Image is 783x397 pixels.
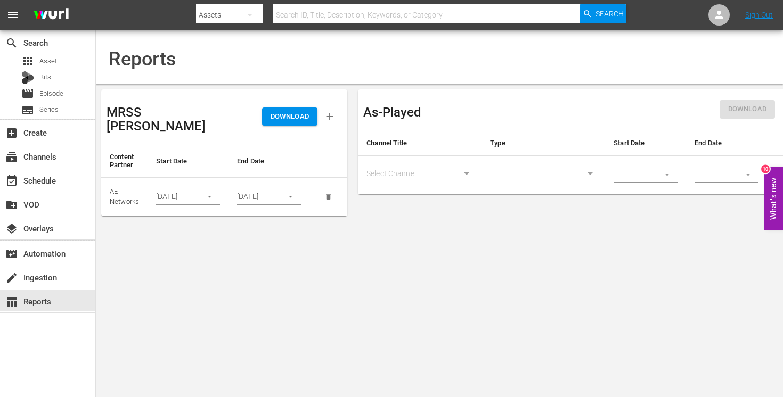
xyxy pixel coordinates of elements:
[5,127,18,139] span: Create
[262,107,318,126] button: DOWNLOAD
[101,144,148,178] th: Content Partner
[761,165,770,173] div: 10
[6,9,19,21] span: menu
[5,247,18,260] span: Automation
[26,3,77,28] img: ans4CAIJ8jUAAAAAAAAAAAAAAAAAAAAAAAAgQb4GAAAAAAAAAAAAAAAAAAAAAAAAJMjXAAAAAAAAAAAAAAAAAAAAAAAAgAT5G...
[363,105,421,119] h3: As-Played
[39,104,59,115] span: Series
[318,186,339,207] button: delete
[686,130,767,156] th: End Date
[5,271,18,284] span: Ingestion
[5,222,18,235] span: Overlays
[39,88,63,99] span: Episode
[745,11,773,19] a: Sign Out
[764,167,783,230] button: Open Feedback Widget
[21,104,34,117] span: Series
[596,4,624,23] span: Search
[358,130,482,156] th: Channel Title
[366,167,473,183] div: Select Channel
[271,111,309,123] span: DOWNLOAD
[5,37,18,49] span: Search
[107,105,224,134] h3: MRSS [PERSON_NAME]
[109,49,770,70] h1: Reports
[21,71,34,84] div: Bits
[5,198,18,211] span: VOD
[21,87,34,100] span: Episode
[580,4,626,23] button: Search
[39,72,51,82] span: Bits
[5,295,18,308] span: Reports
[39,56,57,67] span: Asset
[482,130,605,156] th: Type
[605,130,686,156] th: Start Date
[5,175,18,187] span: Schedule
[21,55,34,68] span: Asset
[148,144,229,178] th: Start Date
[101,178,148,216] td: AE Networks
[229,144,309,178] th: End Date
[5,151,18,163] span: Channels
